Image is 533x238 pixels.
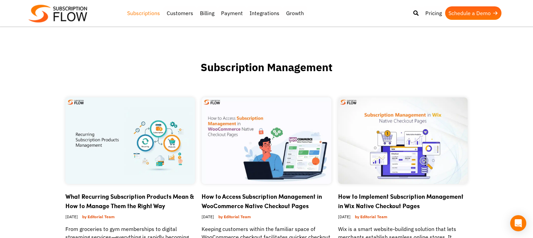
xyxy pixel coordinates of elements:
[338,192,464,210] a: How to Implement Subscription Management in Wix Native Checkout Pages
[216,212,254,221] a: by Editorial Team
[29,5,87,22] img: Subscriptionflow
[283,6,307,20] a: Growth
[65,60,468,91] h1: Subscription Management
[246,6,283,20] a: Integrations
[422,6,445,20] a: Pricing
[202,210,331,225] div: [DATE]
[163,6,197,20] a: Customers
[124,6,163,20] a: Subscriptions
[197,6,218,20] a: Billing
[352,212,390,221] a: by Editorial Team
[65,192,194,210] a: What Recurring Subscription Products Mean & How to Manage Them the Right Way
[445,6,501,20] a: Schedule a Demo
[202,97,331,184] img: Subscription Management in WooCommerce Native Checkout
[218,6,246,20] a: Payment
[79,212,117,221] a: by Editorial Team
[338,97,468,184] img: Subscription Management in Wix Native Checkout Pages
[65,210,195,225] div: [DATE]
[65,97,195,184] img: Recurring Subscription Products
[510,215,526,231] div: Open Intercom Messenger
[338,210,468,225] div: [DATE]
[202,192,322,210] a: How to Access Subscription Management in WooCommerce Native Checkout Pages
